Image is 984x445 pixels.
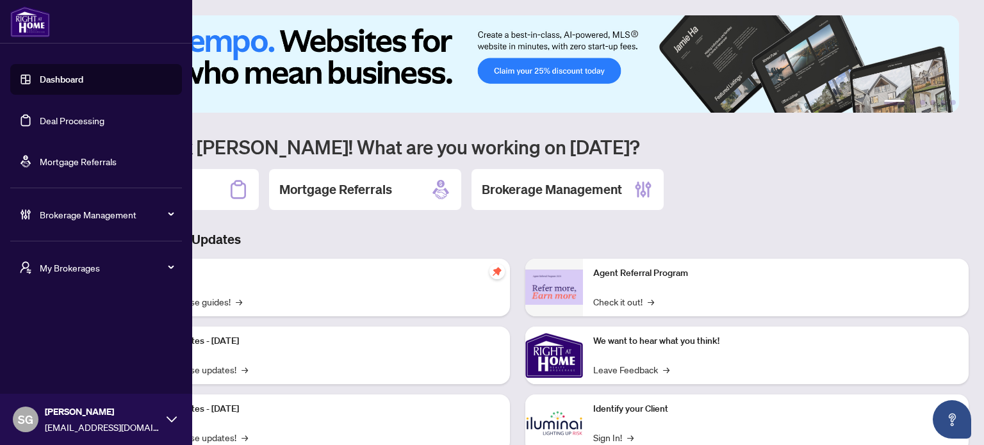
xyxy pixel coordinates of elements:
[236,295,242,309] span: →
[951,100,956,105] button: 6
[627,430,634,444] span: →
[663,362,669,376] span: →
[593,334,958,348] p: We want to hear what you think!
[45,420,160,434] span: [EMAIL_ADDRESS][DOMAIN_NAME]
[489,264,505,279] span: pushpin
[18,410,33,428] span: SG
[19,261,32,274] span: user-switch
[40,261,173,275] span: My Brokerages
[135,402,500,416] p: Platform Updates - [DATE]
[40,156,117,167] a: Mortgage Referrals
[933,400,971,439] button: Open asap
[910,100,915,105] button: 2
[242,430,248,444] span: →
[67,15,959,113] img: Slide 0
[525,270,583,305] img: Agent Referral Program
[40,115,104,126] a: Deal Processing
[40,207,173,222] span: Brokerage Management
[593,266,958,280] p: Agent Referral Program
[930,100,935,105] button: 4
[135,334,500,348] p: Platform Updates - [DATE]
[940,100,946,105] button: 5
[10,6,50,37] img: logo
[593,295,654,309] a: Check it out!→
[482,181,622,198] h2: Brokerage Management
[593,430,634,444] a: Sign In!→
[40,74,83,85] a: Dashboard
[67,231,969,248] h3: Brokerage & Industry Updates
[920,100,925,105] button: 3
[67,134,969,159] h1: Welcome back [PERSON_NAME]! What are you working on [DATE]?
[525,327,583,384] img: We want to hear what you think!
[135,266,500,280] p: Self-Help
[279,181,392,198] h2: Mortgage Referrals
[648,295,654,309] span: →
[593,402,958,416] p: Identify your Client
[242,362,248,376] span: →
[884,100,905,105] button: 1
[45,405,160,419] span: [PERSON_NAME]
[593,362,669,376] a: Leave Feedback→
